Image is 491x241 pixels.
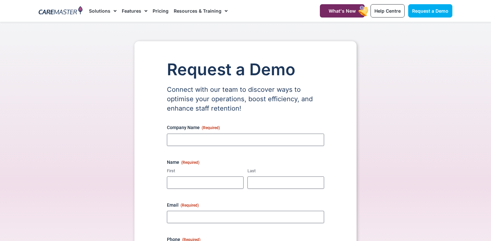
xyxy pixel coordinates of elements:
label: Company Name [167,124,324,131]
p: Connect with our team to discover ways to optimise your operations, boost efficiency, and enhance... [167,85,324,113]
label: First [167,168,244,174]
h1: Request a Demo [167,61,324,78]
span: (Required) [181,160,199,165]
legend: Name [167,159,199,165]
label: Last [247,168,324,174]
a: Help Centre [371,4,405,18]
span: Help Centre [374,8,401,14]
label: Email [167,202,324,208]
span: (Required) [202,126,220,130]
a: What's New [320,4,365,18]
span: (Required) [181,203,199,208]
span: Request a Demo [412,8,448,14]
a: Request a Demo [408,4,452,18]
span: What's New [329,8,356,14]
img: CareMaster Logo [39,6,82,16]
